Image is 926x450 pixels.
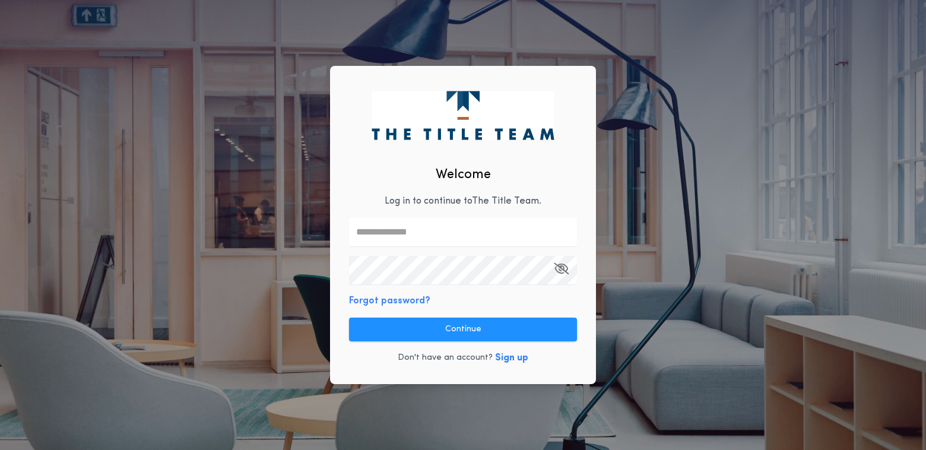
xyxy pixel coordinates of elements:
[398,352,493,364] p: Don't have an account?
[436,165,491,185] h2: Welcome
[372,91,554,140] img: logo
[385,194,541,208] p: Log in to continue to The Title Team .
[495,351,528,365] button: Sign up
[349,318,577,341] button: Continue
[349,294,430,308] button: Forgot password?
